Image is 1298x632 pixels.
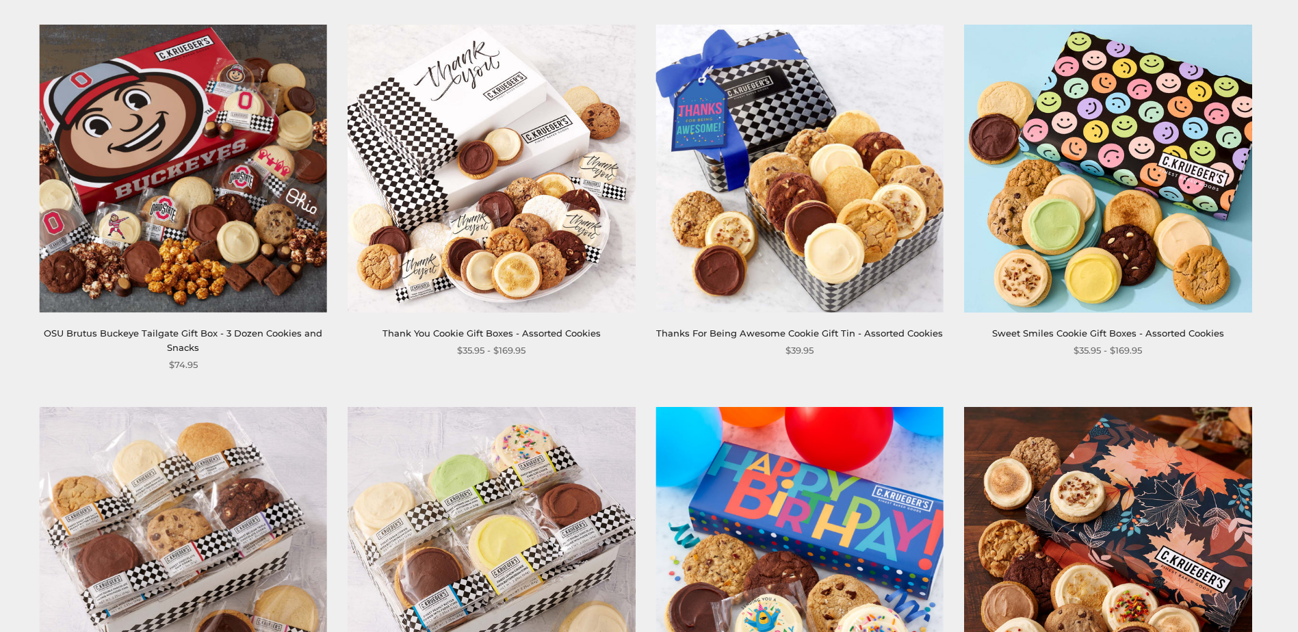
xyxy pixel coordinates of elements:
span: $74.95 [169,358,198,372]
img: Sweet Smiles Cookie Gift Boxes - Assorted Cookies [964,25,1252,313]
span: $39.95 [786,343,814,358]
img: Thank You Cookie Gift Boxes - Assorted Cookies [348,25,636,313]
a: OSU Brutus Buckeye Tailgate Gift Box - 3 Dozen Cookies and Snacks [44,328,322,353]
a: Sweet Smiles Cookie Gift Boxes - Assorted Cookies [992,328,1224,339]
iframe: Sign Up via Text for Offers [11,580,142,621]
a: Thank You Cookie Gift Boxes - Assorted Cookies [382,328,601,339]
span: $35.95 - $169.95 [1074,343,1142,358]
img: OSU Brutus Buckeye Tailgate Gift Box - 3 Dozen Cookies and Snacks [39,25,327,313]
span: $35.95 - $169.95 [457,343,525,358]
a: Thanks For Being Awesome Cookie Gift Tin - Assorted Cookies [656,328,943,339]
img: Thanks For Being Awesome Cookie Gift Tin - Assorted Cookies [656,25,944,313]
